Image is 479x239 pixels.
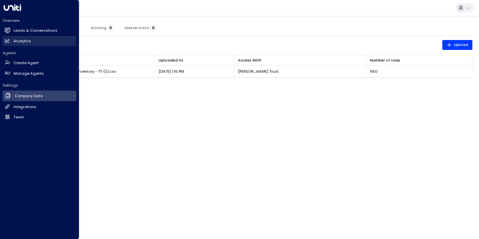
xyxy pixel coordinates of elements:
a: Company Data [3,91,76,101]
div: Number of rows [370,57,400,63]
a: Analytics [3,36,76,46]
span: Master Data [125,25,157,30]
h2: Create Agent [14,60,39,66]
span: 950 [370,69,378,74]
p: [DATE] 1:16 PM [159,69,184,74]
h2: Integrations [14,104,36,110]
span: 0 [150,24,157,31]
a: Create Agent [3,58,76,68]
h2: Agents [3,50,76,56]
span: 0 [107,24,114,31]
span: Routing [91,25,114,30]
div: Number of rows [370,57,468,63]
div: Uploaded At [159,57,230,63]
a: Integrations [3,102,76,112]
div: Access With [238,57,362,63]
a: Team [3,112,76,122]
h2: Manage Agents [14,71,44,76]
h2: Team [14,114,24,120]
h2: Company Data [15,93,43,99]
h2: Overview [3,18,76,23]
div: Uploaded At [159,57,183,63]
div: File Name [26,57,151,63]
h2: Analytics [14,38,31,44]
a: Leads & Conversations [3,26,76,36]
button: Upload [442,40,472,50]
h2: Settings [3,83,76,88]
a: Manage Agents [3,68,76,78]
h2: Leads & Conversations [14,28,57,33]
p: [PERSON_NAME] Trust [238,69,278,74]
span: Upload [447,42,468,48]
